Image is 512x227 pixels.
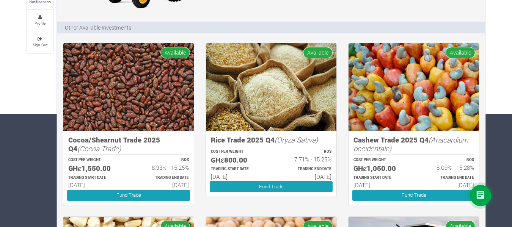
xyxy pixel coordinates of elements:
[63,43,194,131] img: growforme image
[446,47,475,58] span: Available
[77,144,121,153] i: (Cocoa Trade)
[211,156,264,164] h5: GHȼ800.00
[211,149,264,155] p: COST PER WEIGHT
[275,135,318,144] i: (Oryza Sativa)
[421,164,474,171] h6: 8.09% - 15.28%
[353,135,468,153] i: (Anacardium occidentale)
[27,31,53,52] a: Sign Out
[135,175,189,181] p: Estimated Trading End Date
[211,136,331,144] h5: Rice Trade 2025 Q4
[421,175,474,181] p: Estimated Trading End Date
[353,164,407,173] h5: GHȼ1,050.00
[278,173,331,180] h6: [DATE]
[278,156,331,163] h6: 7.71% - 15.25%
[349,43,479,131] img: growforme image
[65,23,131,31] p: Other Available Investments
[135,182,189,188] h6: [DATE]
[278,149,331,155] p: ROS
[353,175,407,181] p: Estimated Trading Start Date
[135,164,189,171] h6: 8.93% - 15.25%
[206,43,336,131] img: growforme image
[68,164,122,173] h5: GHȼ1,550.00
[135,157,189,163] p: ROS
[211,166,264,172] p: Estimated Trading Start Date
[35,20,46,26] small: Profile
[421,182,474,188] h6: [DATE]
[421,157,474,163] p: ROS
[68,157,122,163] p: COST PER WEIGHT
[27,10,53,31] a: Profile
[211,173,264,180] h6: [DATE]
[33,42,47,47] small: Sign Out
[67,190,190,201] a: Fund Trade
[68,136,189,153] h5: Cocoa/Shearnut Trade 2025 Q4
[353,157,407,163] p: COST PER WEIGHT
[353,182,407,188] h6: [DATE]
[353,136,474,153] h5: Cashew Trade 2025 Q4
[210,181,333,192] a: Fund Trade
[160,47,190,58] span: Available
[352,190,475,201] a: Fund Trade
[68,182,122,188] h6: [DATE]
[68,175,122,181] p: Estimated Trading Start Date
[303,47,333,58] span: Available
[278,166,331,172] p: Estimated Trading End Date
